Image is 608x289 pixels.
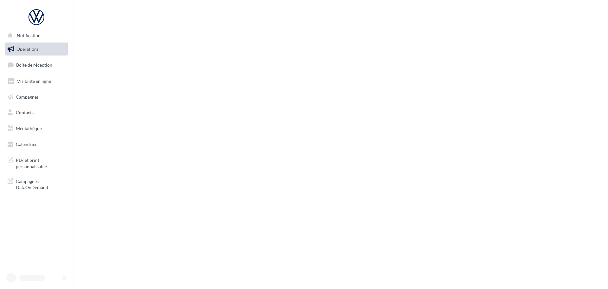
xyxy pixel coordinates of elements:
a: Campagnes DataOnDemand [4,174,69,193]
span: Contacts [16,110,34,115]
a: Campagnes [4,90,69,104]
a: PLV et print personnalisable [4,153,69,172]
span: Campagnes DataOnDemand [16,177,65,191]
span: Campagnes [16,94,39,99]
span: Calendrier [16,141,37,147]
a: Visibilité en ligne [4,75,69,88]
span: PLV et print personnalisable [16,156,65,169]
span: Boîte de réception [16,62,52,68]
a: Calendrier [4,138,69,151]
span: Visibilité en ligne [17,78,51,84]
a: Boîte de réception [4,58,69,72]
a: Médiathèque [4,122,69,135]
span: Opérations [16,46,39,52]
a: Opérations [4,43,69,56]
span: Médiathèque [16,126,42,131]
a: Contacts [4,106,69,119]
span: Notifications [17,33,42,38]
